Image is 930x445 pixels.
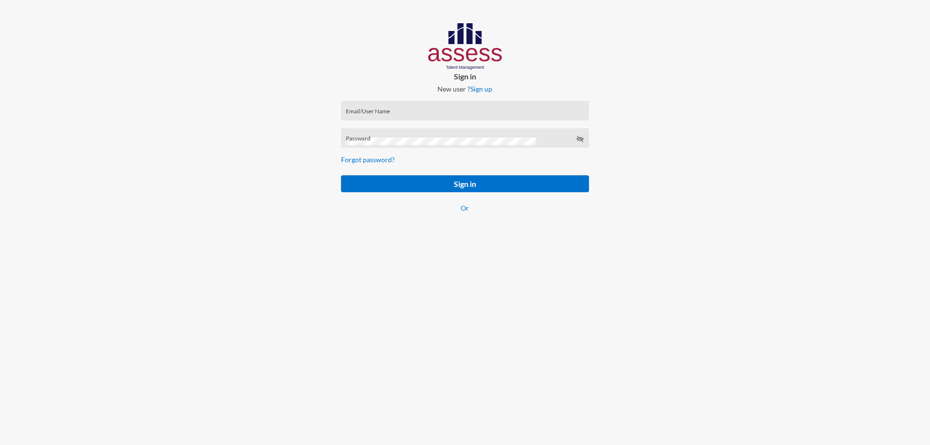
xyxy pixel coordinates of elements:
[341,155,395,164] a: Forgot password?
[341,204,589,212] p: Or
[333,85,597,93] p: New user ?
[341,175,589,192] button: Sign in
[333,72,597,81] p: Sign in
[470,85,492,93] a: Sign up
[428,23,502,70] img: AssessLogoo.svg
